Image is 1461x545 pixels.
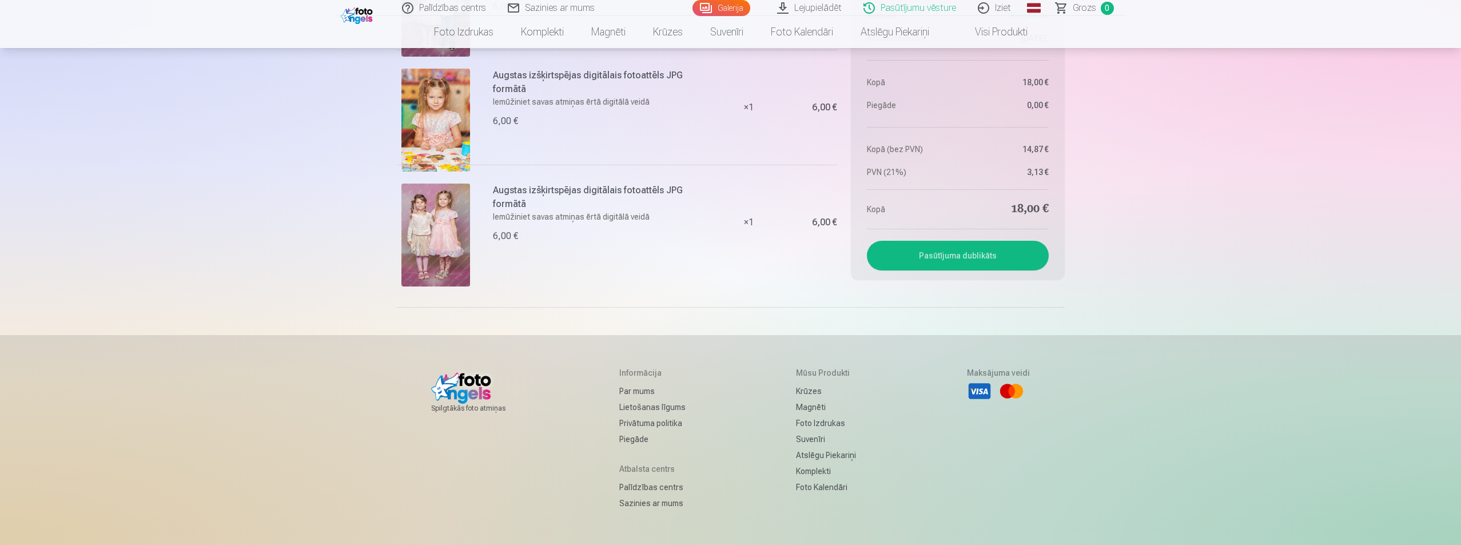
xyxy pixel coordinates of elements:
[964,77,1049,88] dd: 18,00 €
[493,114,518,128] div: 6,00 €
[493,69,699,96] h6: Augstas izšķirtspējas digitālais fotoattēls JPG formātā
[812,104,837,111] div: 6,00 €
[619,367,686,379] h5: Informācija
[796,463,856,479] a: Komplekti
[493,184,699,211] h6: Augstas izšķirtspējas digitālais fotoattēls JPG formātā
[796,383,856,399] a: Krūzes
[1101,2,1114,15] span: 0
[967,367,1030,379] h5: Maksājuma veidi
[964,201,1049,217] dd: 18,00 €
[619,479,686,495] a: Palīdzības centrs
[964,100,1049,111] dd: 0,00 €
[493,96,699,108] p: Iemūžiniet savas atmiņas ērtā digitālā veidā
[619,383,686,399] a: Par mums
[619,415,686,431] a: Privātuma politika
[812,219,837,226] div: 6,00 €
[867,166,952,178] dt: PVN (21%)
[696,16,757,48] a: Suvenīri
[796,415,856,431] a: Foto izdrukas
[706,165,791,280] div: × 1
[796,431,856,447] a: Suvenīri
[619,399,686,415] a: Lietošanas līgums
[999,379,1024,404] li: Mastercard
[639,16,696,48] a: Krūzes
[796,479,856,495] a: Foto kalendāri
[796,399,856,415] a: Magnēti
[619,495,686,511] a: Sazinies ar mums
[967,379,992,404] li: Visa
[943,16,1041,48] a: Visi produkti
[431,404,508,413] p: Spilgtākās foto atmiņas
[341,5,376,24] img: /fa4
[867,144,952,155] dt: Kopā (bez PVN)
[1073,1,1096,15] span: Grozs
[420,16,507,48] a: Foto izdrukas
[796,367,856,379] h5: Mūsu produkti
[964,144,1049,155] dd: 14,87 €
[847,16,943,48] a: Atslēgu piekariņi
[964,166,1049,178] dd: 3,13 €
[796,447,856,463] a: Atslēgu piekariņi
[757,16,847,48] a: Foto kalendāri
[507,16,578,48] a: Komplekti
[867,77,952,88] dt: Kopā
[706,50,791,165] div: × 1
[578,16,639,48] a: Magnēti
[493,211,699,222] p: Iemūžiniet savas atmiņas ērtā digitālā veidā
[867,201,952,217] dt: Kopā
[493,229,518,243] div: 6,00 €
[867,241,1048,270] button: Pasūtījuma dublikāts
[867,100,952,111] dt: Piegāde
[619,463,686,475] h5: Atbalsta centrs
[619,431,686,447] a: Piegāde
